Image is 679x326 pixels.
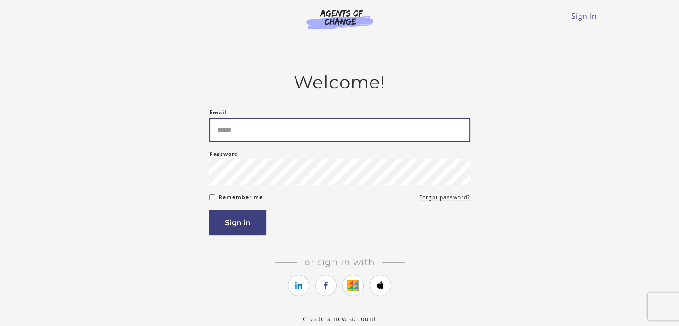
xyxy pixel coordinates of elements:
label: Remember me [219,192,263,203]
a: https://courses.thinkific.com/users/auth/facebook?ss%5Breferral%5D=&ss%5Buser_return_to%5D=&ss%5B... [315,275,337,296]
label: Password [209,149,238,159]
img: Agents of Change Logo [297,9,383,29]
a: Sign In [571,11,597,21]
label: Email [209,107,227,118]
a: https://courses.thinkific.com/users/auth/apple?ss%5Breferral%5D=&ss%5Buser_return_to%5D=&ss%5Bvis... [370,275,391,296]
h2: Welcome! [209,72,470,93]
a: Forgot password? [419,192,470,203]
a: https://courses.thinkific.com/users/auth/linkedin?ss%5Breferral%5D=&ss%5Buser_return_to%5D=&ss%5B... [288,275,309,296]
button: Sign in [209,210,266,235]
a: Create a new account [303,314,376,323]
span: Or sign in with [297,257,382,267]
a: https://courses.thinkific.com/users/auth/google?ss%5Breferral%5D=&ss%5Buser_return_to%5D=&ss%5Bvi... [342,275,364,296]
